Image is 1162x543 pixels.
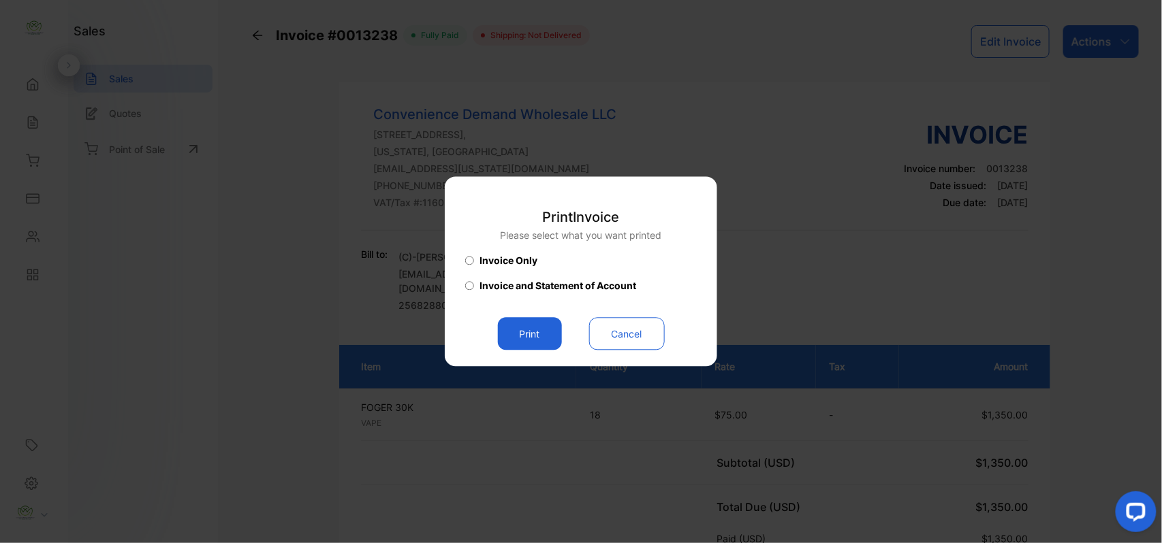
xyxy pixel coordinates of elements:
[480,254,537,268] span: Invoice Only
[501,208,662,228] p: Print Invoice
[498,318,562,350] button: Print
[1105,486,1162,543] iframe: LiveChat chat widget
[480,279,636,293] span: Invoice and Statement of Account
[501,229,662,243] p: Please select what you want printed
[589,318,665,350] button: Cancel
